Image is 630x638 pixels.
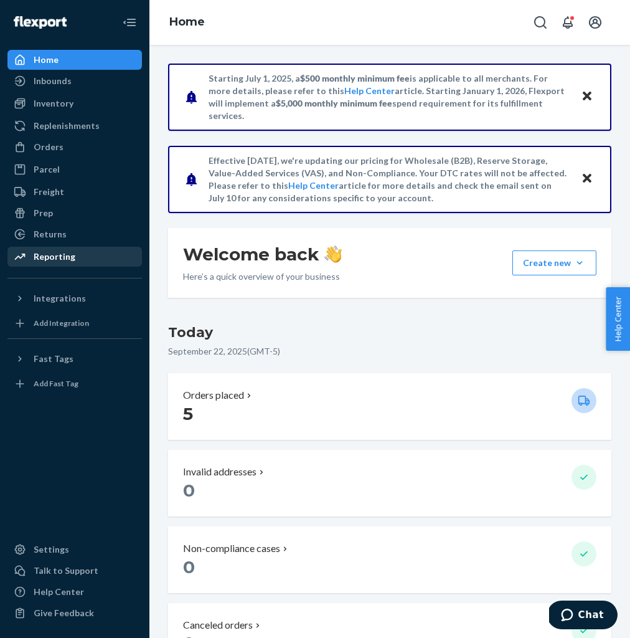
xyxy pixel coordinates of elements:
[34,292,86,305] div: Integrations
[183,556,195,578] span: 0
[209,72,569,122] p: Starting July 1, 2025, a is applicable to all merchants. For more details, please refer to this a...
[117,10,142,35] button: Close Navigation
[7,582,142,602] a: Help Center
[34,97,73,110] div: Inventory
[183,465,256,479] p: Invalid addresses
[300,73,410,83] span: $500 monthly minimum fee
[7,288,142,308] button: Integrations
[7,247,142,267] a: Reporting
[7,313,142,333] a: Add Integration
[7,159,142,179] a: Parcel
[168,450,611,517] button: Invalid addresses 0
[579,170,595,188] button: Close
[34,228,67,240] div: Returns
[183,243,342,265] h1: Welcome back
[579,88,595,106] button: Close
[183,618,253,632] p: Canceled orders
[276,98,392,108] span: $5,000 monthly minimum fee
[34,586,84,598] div: Help Center
[34,353,73,365] div: Fast Tags
[169,15,205,29] a: Home
[183,270,342,283] p: Here’s a quick overview of your business
[7,50,142,70] a: Home
[34,250,75,263] div: Reporting
[288,180,339,191] a: Help Center
[168,526,611,593] button: Non-compliance cases 0
[512,250,596,275] button: Create new
[34,141,63,153] div: Orders
[7,349,142,369] button: Fast Tags
[34,207,53,219] div: Prep
[7,374,142,394] a: Add Fast Tag
[34,378,78,389] div: Add Fast Tag
[183,541,280,556] p: Non-compliance cases
[583,10,608,35] button: Open account menu
[7,540,142,559] a: Settings
[7,203,142,223] a: Prep
[7,71,142,91] a: Inbounds
[7,116,142,136] a: Replenishments
[34,543,69,556] div: Settings
[7,182,142,202] a: Freight
[606,287,630,351] button: Help Center
[168,373,611,440] button: Orders placed 5
[34,564,98,577] div: Talk to Support
[183,388,244,402] p: Orders placed
[183,403,193,424] span: 5
[34,163,60,176] div: Parcel
[7,561,142,581] button: Talk to Support
[34,186,64,198] div: Freight
[34,120,100,132] div: Replenishments
[159,4,215,40] ol: breadcrumbs
[34,607,94,619] div: Give Feedback
[168,323,611,343] h3: Today
[34,318,89,328] div: Add Integration
[324,245,342,263] img: hand-wave emoji
[14,16,67,29] img: Flexport logo
[183,480,195,501] span: 0
[209,155,569,204] p: Effective [DATE], we're updating our pricing for Wholesale (B2B), Reserve Storage, Value-Added Se...
[555,10,580,35] button: Open notifications
[344,85,395,96] a: Help Center
[7,603,142,623] button: Give Feedback
[549,601,618,632] iframe: Abre un widget desde donde se puede chatear con uno de los agentes
[34,54,59,66] div: Home
[528,10,553,35] button: Open Search Box
[7,224,142,244] a: Returns
[168,345,611,358] p: September 22, 2025 ( GMT-5 )
[7,137,142,157] a: Orders
[34,75,72,87] div: Inbounds
[7,93,142,113] a: Inventory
